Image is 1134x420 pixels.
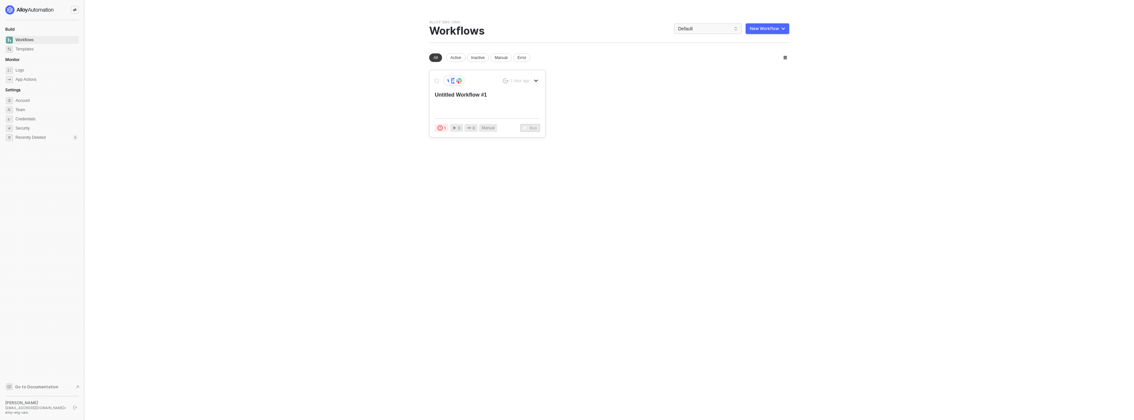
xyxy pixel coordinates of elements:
div: App Actions [15,77,36,82]
span: security [6,125,13,132]
div: Manual [490,53,512,62]
span: document-arrow [74,384,81,390]
span: 0 [472,125,475,131]
span: icon-success-page [503,78,509,84]
span: marketplace [6,46,13,53]
div: Untitled Workflow #1 [435,91,519,113]
span: Workflows [15,36,77,44]
span: settings [6,134,13,141]
span: credentials [6,116,13,123]
span: Monitor [5,57,20,62]
a: logo [5,5,79,15]
span: icon-app-actions [467,126,471,130]
span: Default [678,24,738,34]
span: icon-arrow-down [534,79,538,83]
span: Templates [15,45,77,53]
div: [EMAIL_ADDRESS][DOMAIN_NAME] • alloy-eng-caio [5,405,67,415]
div: Error [513,53,531,62]
span: Security [15,124,77,132]
img: icon [446,78,452,83]
span: 0 [458,125,461,131]
div: 0 [73,135,77,140]
div: New Workflow [750,26,779,31]
span: Settings [5,87,20,92]
img: icon [456,78,462,84]
button: New Workflow [746,23,789,34]
img: icon [451,78,457,84]
div: [PERSON_NAME] [5,400,67,405]
div: All [429,53,442,62]
div: 1 hour ago [511,78,529,84]
span: Build [5,27,15,32]
span: Credentials [15,115,77,123]
span: icon-logs [6,67,13,74]
span: dashboard [6,37,13,44]
span: Go to Documentation [15,384,58,390]
span: logout [73,405,77,409]
img: logo [5,5,54,15]
span: Manual [482,125,494,131]
span: Logs [15,66,77,74]
a: Knowledge Base [5,383,79,391]
div: alloy-eng-caio [429,20,460,25]
span: team [6,106,13,113]
span: Account [15,97,77,105]
span: documentation [6,383,13,390]
span: settings [6,97,13,104]
button: Run [520,124,540,132]
div: Workflows [429,25,492,37]
div: Inactive [467,53,489,62]
span: icon-swap [73,8,77,12]
div: Active [446,53,465,62]
span: Recently Deleted [15,135,45,140]
span: Team [15,106,77,114]
span: icon-app-actions [6,76,13,83]
span: 1 [444,125,446,131]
